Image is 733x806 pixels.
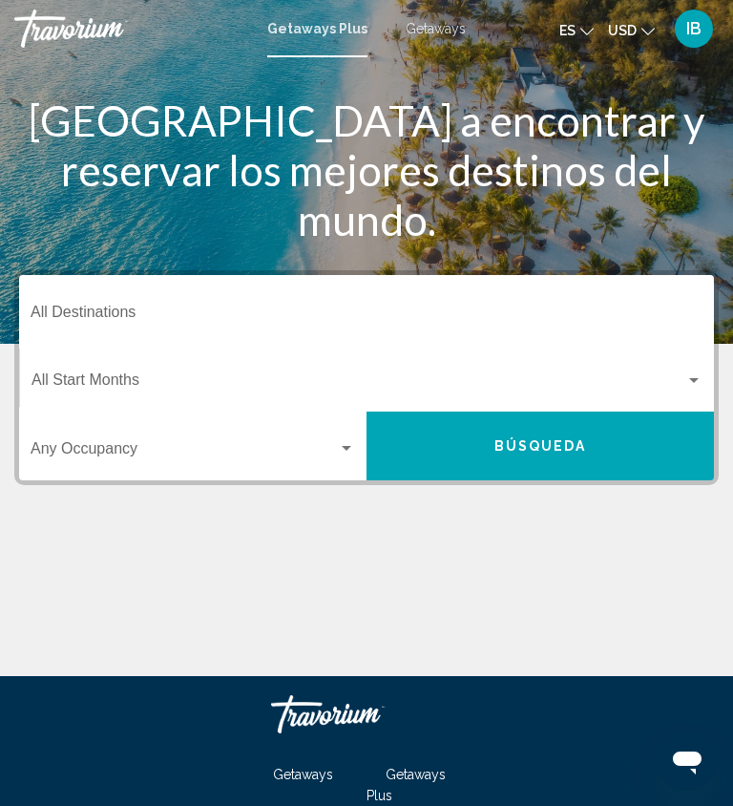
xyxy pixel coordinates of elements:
span: Búsqueda [494,439,587,455]
a: Getaways Plus [366,767,446,803]
button: Búsqueda [366,412,714,480]
button: Change language [559,16,594,44]
button: User Menu [669,9,719,49]
a: Getaways [406,21,466,36]
a: Travorium [14,10,248,48]
h1: [GEOGRAPHIC_DATA] a encontrar y reservar los mejores destinos del mundo. [14,95,719,244]
a: Travorium [271,686,462,743]
iframe: Botón para iniciar la ventana de mensajería [657,730,718,791]
button: Change currency [608,16,655,44]
span: IB [686,19,702,38]
div: Search widget [19,275,714,480]
span: es [559,23,576,38]
span: USD [608,23,637,38]
a: Getaways [254,767,352,782]
span: Getaways [273,767,333,782]
a: Getaways Plus [267,21,367,36]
